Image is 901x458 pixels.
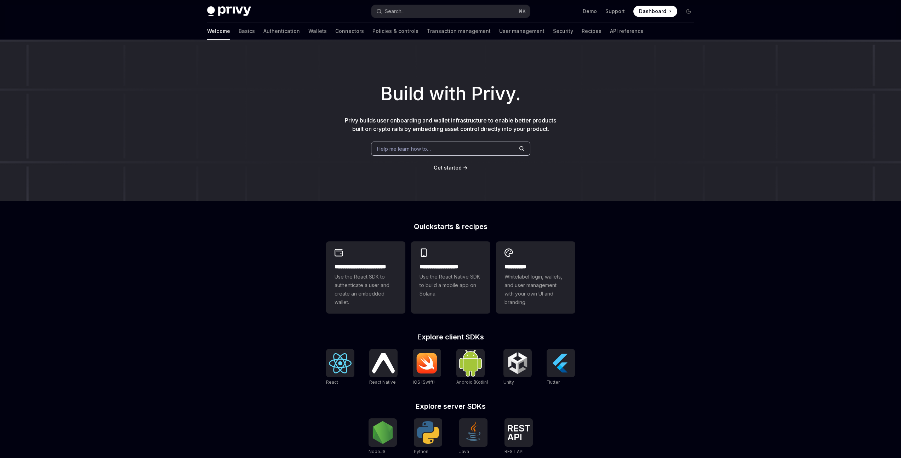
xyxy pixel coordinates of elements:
a: NodeJSNodeJS [369,418,397,455]
a: Transaction management [427,23,491,40]
a: Authentication [263,23,300,40]
a: API reference [610,23,644,40]
span: Use the React Native SDK to build a mobile app on Solana. [420,273,482,298]
a: REST APIREST API [504,418,533,455]
a: React NativeReact Native [369,349,398,386]
div: Search... [385,7,405,16]
img: Flutter [549,352,572,374]
a: Security [553,23,573,40]
img: Python [417,421,439,444]
a: Dashboard [633,6,677,17]
h2: Explore server SDKs [326,403,575,410]
img: NodeJS [371,421,394,444]
img: Unity [506,352,529,374]
a: Support [605,8,625,15]
a: Connectors [335,23,364,40]
a: **** *****Whitelabel login, wallets, and user management with your own UI and branding. [496,241,575,314]
h2: Explore client SDKs [326,333,575,340]
a: Policies & controls [372,23,418,40]
span: REST API [504,449,524,454]
a: **** **** **** ***Use the React Native SDK to build a mobile app on Solana. [411,241,490,314]
span: Flutter [547,379,560,385]
img: Android (Kotlin) [459,350,482,376]
span: Get started [434,165,462,171]
img: iOS (Swift) [416,353,438,374]
span: Use the React SDK to authenticate a user and create an embedded wallet. [335,273,397,307]
h1: Build with Privy. [11,80,890,108]
h2: Quickstarts & recipes [326,223,575,230]
a: Basics [239,23,255,40]
span: Privy builds user onboarding and wallet infrastructure to enable better products built on crypto ... [345,117,556,132]
span: Whitelabel login, wallets, and user management with your own UI and branding. [504,273,567,307]
span: Android (Kotlin) [456,379,488,385]
a: FlutterFlutter [547,349,575,386]
span: iOS (Swift) [413,379,435,385]
a: PythonPython [414,418,442,455]
span: ⌘ K [518,8,526,14]
a: JavaJava [459,418,487,455]
img: dark logo [207,6,251,16]
span: Help me learn how to… [377,145,431,153]
a: Android (Kotlin)Android (Kotlin) [456,349,488,386]
a: Recipes [582,23,601,40]
a: User management [499,23,544,40]
a: ReactReact [326,349,354,386]
img: React [329,353,352,373]
img: React Native [372,353,395,373]
button: Open search [371,5,530,18]
button: Toggle dark mode [683,6,694,17]
span: Python [414,449,428,454]
span: Dashboard [639,8,666,15]
span: Java [459,449,469,454]
a: Welcome [207,23,230,40]
a: Demo [583,8,597,15]
a: UnityUnity [503,349,532,386]
a: Get started [434,164,462,171]
span: React [326,379,338,385]
span: Unity [503,379,514,385]
a: Wallets [308,23,327,40]
a: iOS (Swift)iOS (Swift) [413,349,441,386]
img: REST API [507,425,530,440]
span: React Native [369,379,396,385]
span: NodeJS [369,449,386,454]
img: Java [462,421,485,444]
